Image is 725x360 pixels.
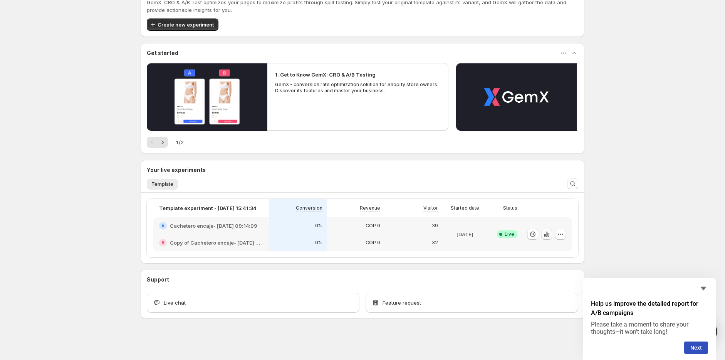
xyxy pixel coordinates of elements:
p: GemX - conversion rate optimization solution for Shopify store owners. Discover its features and ... [275,82,441,94]
h3: Support [147,276,169,283]
p: Please take a moment to share your thoughts—it won’t take long! [591,321,708,335]
h2: 1. Get to Know GemX: CRO & A/B Testing [275,71,376,78]
button: Search and filter results [567,178,578,189]
button: Next question [684,342,708,354]
p: 32 [432,240,438,246]
span: Create new experiment [158,21,214,28]
p: Visitor [423,205,438,211]
p: Conversion [296,205,322,211]
span: Feature request [383,299,421,307]
button: Play video [147,63,267,131]
span: Live chat [164,299,186,307]
p: Started date [451,205,479,211]
span: 1 / 2 [176,138,184,146]
p: Status [503,205,517,211]
button: Create new experiment [147,18,218,31]
h3: Your live experiments [147,166,206,174]
p: Revenue [360,205,380,211]
button: Next [157,137,168,148]
h2: A [161,223,164,228]
h2: Copy of Cachetero encaje- [DATE] 09:14:09 [170,239,263,247]
button: Hide survey [699,284,708,293]
h3: Get started [147,49,178,57]
p: COP 0 [366,240,380,246]
p: Template experiment - [DATE] 15:41:34 [159,204,257,212]
p: [DATE] [456,230,473,238]
div: Help us improve the detailed report for A/B campaigns [591,284,708,354]
span: Template [151,181,173,187]
p: 0% [315,240,322,246]
span: Live [505,231,514,237]
h2: B [161,240,164,245]
button: Play video [456,63,577,131]
p: 39 [432,223,438,229]
p: COP 0 [366,223,380,229]
h2: Cachetero encaje- [DATE] 09:14:09 [170,222,257,230]
nav: Pagination [147,137,168,148]
p: 0% [315,223,322,229]
h2: Help us improve the detailed report for A/B campaigns [591,299,708,318]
